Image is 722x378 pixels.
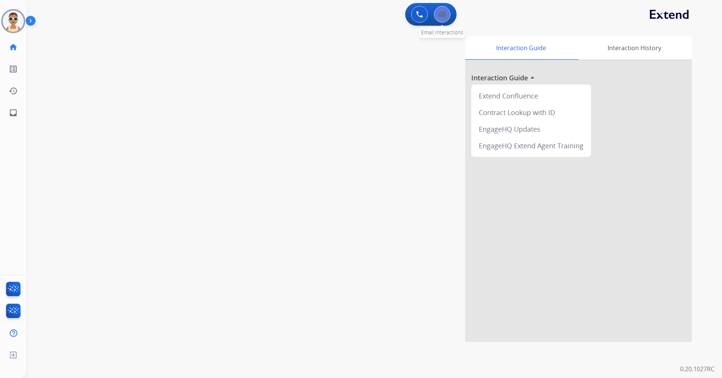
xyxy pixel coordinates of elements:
[577,36,692,60] div: Interaction History
[680,364,714,373] p: 0.20.1027RC
[474,88,588,104] div: Extend Confluence
[474,121,588,137] div: EngageHQ Updates
[474,137,588,154] div: EngageHQ Extend Agent Training
[9,43,18,52] mat-icon: home
[9,65,18,74] mat-icon: list_alt
[3,11,24,32] img: avatar
[9,86,18,95] mat-icon: history
[474,104,588,121] div: Contract Lookup with ID
[465,36,577,60] div: Interaction Guide
[9,108,18,117] mat-icon: inbox
[421,29,463,36] span: Email Interactions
